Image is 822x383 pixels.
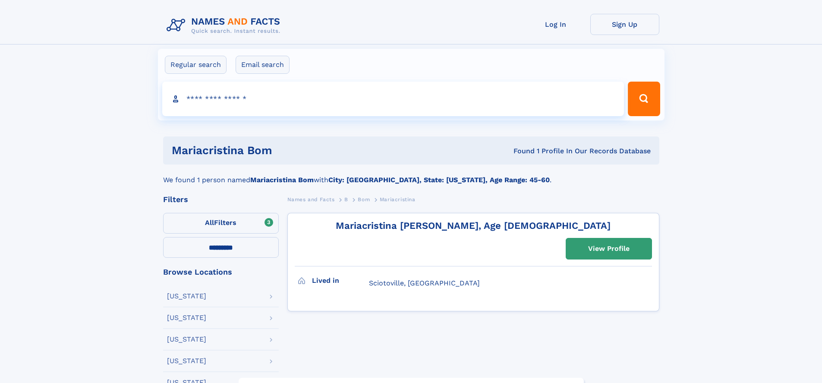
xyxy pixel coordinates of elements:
[162,82,624,116] input: search input
[336,220,611,231] a: Mariacristina [PERSON_NAME], Age [DEMOGRAPHIC_DATA]
[566,238,652,259] a: View Profile
[312,273,369,288] h3: Lived in
[328,176,550,184] b: City: [GEOGRAPHIC_DATA], State: [US_STATE], Age Range: 45-60
[358,194,370,205] a: Bom
[167,336,206,343] div: [US_STATE]
[163,213,279,234] label: Filters
[163,14,287,37] img: Logo Names and Facts
[628,82,660,116] button: Search Button
[380,196,416,203] span: Mariacristina
[236,56,290,74] label: Email search
[393,146,651,156] div: Found 1 Profile In Our Records Database
[344,194,348,205] a: B
[165,56,227,74] label: Regular search
[167,293,206,300] div: [US_STATE]
[590,14,659,35] a: Sign Up
[521,14,590,35] a: Log In
[172,145,393,156] h1: mariacristina bom
[167,358,206,364] div: [US_STATE]
[167,314,206,321] div: [US_STATE]
[250,176,314,184] b: Mariacristina Bom
[205,218,214,227] span: All
[588,239,630,259] div: View Profile
[163,268,279,276] div: Browse Locations
[344,196,348,203] span: B
[163,196,279,203] div: Filters
[287,194,335,205] a: Names and Facts
[358,196,370,203] span: Bom
[163,165,659,185] div: We found 1 person named with .
[369,279,480,287] span: Sciotoville, [GEOGRAPHIC_DATA]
